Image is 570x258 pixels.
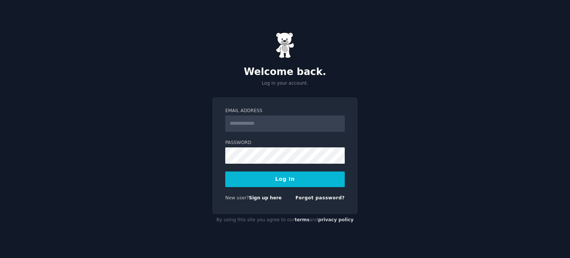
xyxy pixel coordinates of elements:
[225,195,249,200] span: New user?
[249,195,282,200] a: Sign up here
[295,195,345,200] a: Forgot password?
[318,217,354,222] a: privacy policy
[276,32,294,58] img: Gummy Bear
[295,217,309,222] a: terms
[225,172,345,187] button: Log In
[212,80,358,87] p: Log in your account.
[212,66,358,78] h2: Welcome back.
[212,214,358,226] div: By using this site you agree to our and
[225,140,345,146] label: Password
[225,108,345,114] label: Email Address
